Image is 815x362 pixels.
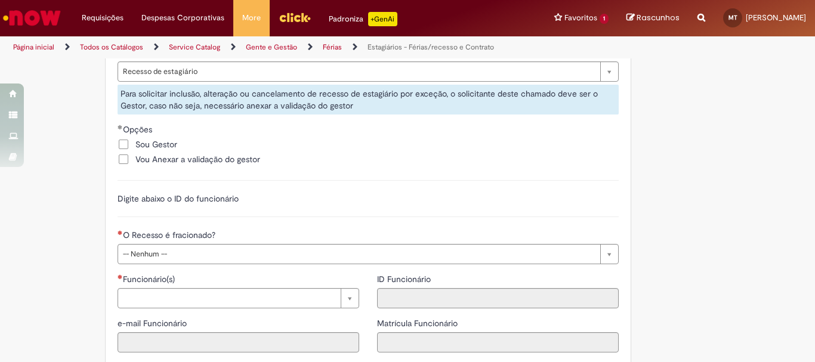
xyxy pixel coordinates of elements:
[135,153,260,165] span: Vou Anexar a validação do gestor
[80,42,143,52] a: Todos os Catálogos
[377,288,619,308] input: ID Funcionário
[637,12,680,23] span: Rascunhos
[118,85,619,115] div: Para solicitar inclusão, alteração ou cancelamento de recesso de estagiário por exceção, o solici...
[82,12,124,24] span: Requisições
[377,274,433,284] span: Somente leitura - ID Funcionário
[9,36,535,58] ul: Trilhas de página
[118,125,123,129] span: Obrigatório Preenchido
[377,318,460,329] span: Somente leitura - Matrícula Funcionário
[323,42,342,52] a: Férias
[600,14,609,24] span: 1
[135,138,177,150] span: Sou Gestor
[118,230,123,235] span: Necessários
[141,12,224,24] span: Despesas Corporativas
[169,42,220,52] a: Service Catalog
[329,12,397,26] div: Padroniza
[123,274,177,284] span: Necessários - Funcionário(s)
[123,124,155,135] span: Opções
[242,12,261,24] span: More
[368,42,494,52] a: Estagiários - Férias/recesso e Contrato
[564,12,597,24] span: Favoritos
[279,8,311,26] img: click_logo_yellow_360x200.png
[377,332,619,352] input: Matrícula Funcionário
[118,318,189,329] span: Somente leitura - e-mail Funcionário
[746,13,806,23] span: [PERSON_NAME]
[118,193,239,204] label: Digite abaixo o ID do funcionário
[123,62,594,81] span: Recesso de estagiário
[123,245,594,264] span: -- Nenhum --
[626,13,680,24] a: Rascunhos
[123,230,218,240] span: O Recesso é fracionado?
[728,14,737,21] span: MT
[118,288,359,308] a: Limpar campo Funcionário(s)
[118,332,359,352] input: e-mail Funcionário
[13,42,54,52] a: Página inicial
[368,12,397,26] p: +GenAi
[1,6,63,30] img: ServiceNow
[246,42,297,52] a: Gente e Gestão
[118,274,123,279] span: Necessários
